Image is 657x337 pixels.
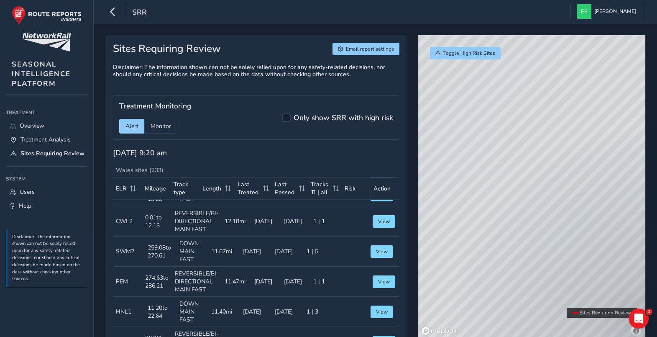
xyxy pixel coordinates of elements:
[172,267,222,297] td: REVERSIBLE/BI-DIRECTIONAL MAIN FAST
[113,149,167,157] h5: [DATE] 9:20 am
[148,244,171,260] div: 259.08 to 270.61
[144,119,177,134] div: Monitor
[378,218,390,225] span: View
[148,304,168,320] div: 11.20 to 22.64
[304,297,335,327] td: 1 | 3
[240,297,272,327] td: [DATE]
[378,278,390,285] span: View
[251,206,281,237] td: [DATE]
[6,133,87,147] a: Treatment Analysis
[238,180,260,196] span: Last Treated
[116,166,164,174] span: Wales sites (233)
[294,113,393,122] h5: Only show SRR with high risk
[332,43,399,55] button: Email report settings
[20,188,35,196] span: Users
[176,237,208,267] td: DOWN MAIN FAST
[430,47,501,59] button: Toggle High Risk Sites
[376,309,388,315] span: View
[281,206,311,237] td: [DATE]
[176,297,208,327] td: DOWN MAIN FAST
[376,248,388,255] span: View
[113,237,145,267] td: SWM2
[222,267,251,297] td: 11.47mi
[272,297,304,327] td: [DATE]
[629,309,649,329] iframe: Intercom live chat
[594,4,636,19] span: [PERSON_NAME]
[310,267,340,297] td: 1 | 1
[275,180,296,196] span: Last Passed
[119,119,144,134] div: Alert
[12,234,83,283] p: Disclaimer: The information shown can not be solely relied upon for any safety-related decisions,...
[6,172,87,185] div: System
[577,4,639,19] button: [PERSON_NAME]
[12,6,82,25] img: rr logo
[371,245,394,258] button: View
[373,185,391,193] span: Action
[6,106,87,119] div: Treatment
[373,275,396,288] button: View
[22,33,71,51] img: customer logo
[6,199,87,213] a: Help
[6,147,87,160] a: Sites Requiring Review
[6,185,87,199] a: Users
[20,149,84,157] span: Sites Requiring Review
[443,50,495,57] span: Toggle High Risk Sites
[346,46,394,52] span: Email report settings
[119,102,191,111] h5: Treatment Monitoring
[311,180,330,196] span: Tracks ⇈ | all
[172,206,222,237] td: REVERSIBLE/BI-DIRECTIONAL MAIN FAST
[20,122,44,130] span: Overview
[222,206,251,237] td: 12.18mi
[113,297,145,327] td: HNL1
[145,185,166,193] span: Mileage
[202,185,221,193] span: Length
[208,237,240,267] td: 11.67mi
[6,119,87,133] a: Overview
[174,180,197,196] span: Track type
[20,136,71,144] span: Treatment Analysis
[646,309,652,315] span: 1
[125,122,138,130] span: Alert
[251,267,281,297] td: [DATE]
[373,215,396,228] button: View
[151,122,171,130] span: Monitor
[113,64,399,78] h6: Disclaimer: The information shown can not be solely relied upon for any safety-related decisions,...
[345,185,355,193] span: Risk
[12,59,71,88] span: SEASONAL INTELLIGENCE PLATFORM
[145,274,169,290] div: 274.63 to 286.21
[240,237,272,267] td: [DATE]
[145,214,162,229] div: 0.01 to 12.13
[577,4,591,19] img: diamond-layout
[310,206,340,237] td: 1 | 1
[19,202,31,210] span: Help
[208,297,240,327] td: 11.40mi
[116,185,126,193] span: ELR
[272,237,304,267] td: [DATE]
[371,306,394,318] button: View
[113,43,221,55] h3: Sites Requiring Review
[132,7,147,19] span: srr
[304,237,335,267] td: 1 | 5
[113,267,143,297] td: PEM
[580,309,631,316] span: Sites Requiring Review
[281,267,311,297] td: [DATE]
[113,206,143,237] td: CWL2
